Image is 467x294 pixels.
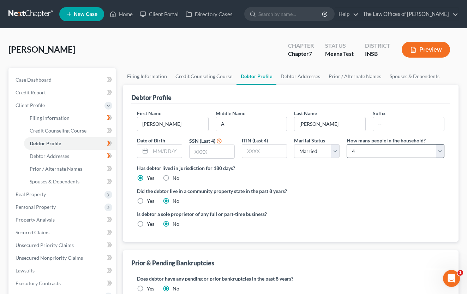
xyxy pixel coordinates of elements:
input: -- [294,117,365,131]
div: INSB [365,50,390,58]
a: Filing Information [24,112,116,124]
span: 1 [457,270,463,276]
span: Credit Counseling Course [30,128,86,134]
a: Help [335,8,359,20]
a: Unsecured Nonpriority Claims [10,252,116,264]
input: XXXX [242,145,287,158]
span: Filing Information [30,115,70,121]
a: Filing Information [123,68,171,85]
div: Chapter [288,42,314,50]
span: [PERSON_NAME] [8,44,75,54]
label: Did the debtor live in a community property state in the past 8 years? [137,187,444,195]
a: Unsecured Priority Claims [10,239,116,252]
label: Yes [147,175,154,182]
label: ITIN (Last 4) [242,137,268,144]
a: Credit Counseling Course [24,124,116,137]
a: Case Dashboard [10,73,116,86]
div: Debtor Profile [131,93,172,102]
label: No [173,285,179,292]
label: Yes [147,220,154,228]
div: Means Test [325,50,354,58]
span: Unsecured Priority Claims [16,242,74,248]
a: Debtor Addresses [276,68,324,85]
input: -- [137,117,208,131]
span: Unsecured Nonpriority Claims [16,255,83,261]
span: Case Dashboard [16,77,52,83]
span: New Case [74,12,97,17]
a: Secured Claims [10,226,116,239]
label: No [173,220,179,228]
a: Lawsuits [10,264,116,277]
button: Preview [402,42,450,58]
input: MM/DD/YYYY [150,145,182,158]
div: Chapter [288,50,314,58]
label: First Name [137,110,161,117]
input: M.I [216,117,287,131]
div: Prior & Pending Bankruptcies [131,259,214,267]
label: Does debtor have any pending or prior bankruptcies in the past 8 years? [137,275,444,282]
span: Client Profile [16,102,45,108]
a: Client Portal [136,8,182,20]
label: Last Name [294,110,317,117]
input: XXXX [190,145,234,158]
label: No [173,198,179,205]
label: Has debtor lived in jurisdiction for 180 days? [137,164,444,172]
span: Personal Property [16,204,56,210]
span: Real Property [16,191,46,197]
label: Marital Status [294,137,325,144]
label: Is debtor a sole proprietor of any full or part-time business? [137,210,287,218]
a: Property Analysis [10,213,116,226]
a: Prior / Alternate Names [24,163,116,175]
label: Middle Name [216,110,245,117]
label: Suffix [373,110,386,117]
label: Yes [147,198,154,205]
div: District [365,42,390,50]
iframe: Intercom live chat [443,270,460,287]
input: Search by name... [258,7,323,20]
span: Property Analysis [16,217,55,223]
label: How many people in the household? [347,137,426,144]
a: Credit Counseling Course [171,68,237,85]
a: Executory Contracts [10,277,116,290]
span: 7 [309,50,312,57]
label: SSN (Last 4) [189,137,215,145]
span: Lawsuits [16,267,35,274]
span: Spouses & Dependents [30,178,79,184]
label: Yes [147,285,154,292]
div: Status [325,42,354,50]
span: Credit Report [16,89,46,95]
a: Debtor Profile [24,137,116,150]
span: Executory Contracts [16,280,61,286]
span: Debtor Profile [30,140,61,146]
a: Spouses & Dependents [385,68,444,85]
span: Debtor Addresses [30,153,69,159]
span: Prior / Alternate Names [30,166,82,172]
span: Secured Claims [16,229,49,235]
a: Prior / Alternate Names [324,68,385,85]
a: Credit Report [10,86,116,99]
a: Debtor Addresses [24,150,116,163]
label: No [173,175,179,182]
a: Home [106,8,136,20]
a: The Law Offices of [PERSON_NAME] [359,8,458,20]
a: Directory Cases [182,8,236,20]
a: Spouses & Dependents [24,175,116,188]
input: -- [373,117,444,131]
label: Date of Birth [137,137,165,144]
a: Debtor Profile [237,68,276,85]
